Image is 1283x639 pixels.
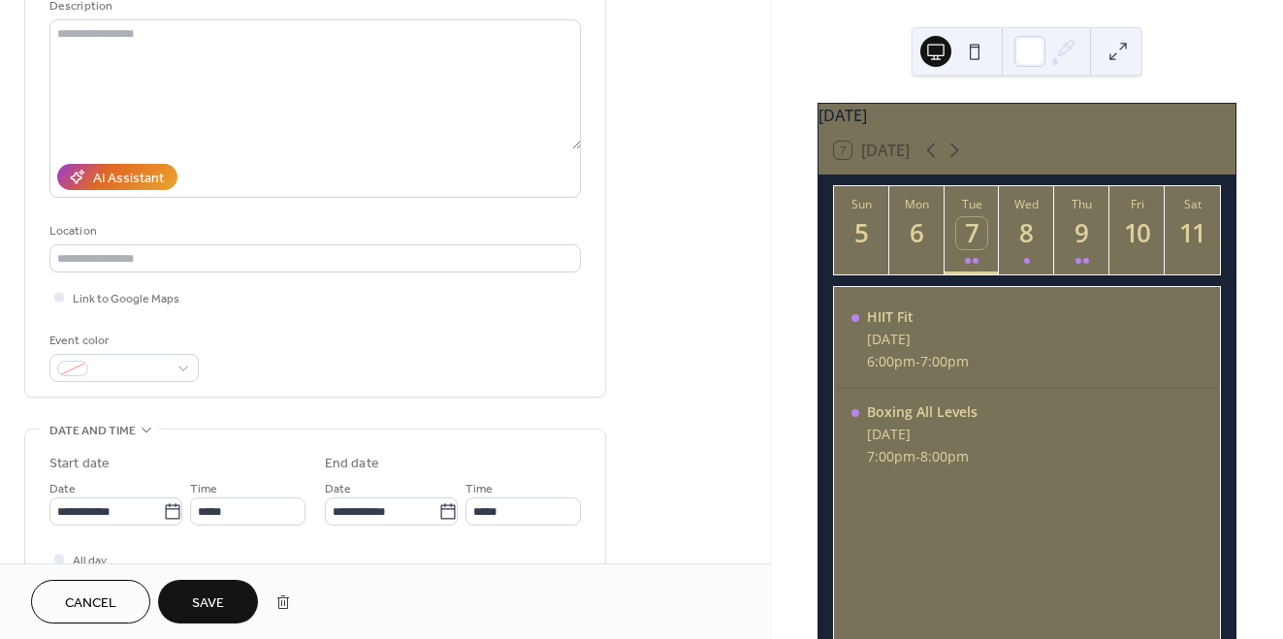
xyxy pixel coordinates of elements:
[158,580,258,623] button: Save
[1109,186,1165,274] button: Fri10
[465,479,493,499] span: Time
[49,221,577,241] div: Location
[867,447,915,465] span: 7:00pm
[867,330,969,348] div: [DATE]
[49,479,76,499] span: Date
[945,186,1000,274] button: Tue7
[190,479,217,499] span: Time
[915,447,920,465] span: -
[49,454,110,474] div: Start date
[867,307,969,326] div: HIIT Fit
[1115,196,1159,212] div: Fri
[1171,196,1214,212] div: Sat
[818,104,1235,127] div: [DATE]
[920,352,969,370] span: 7:00pm
[1067,217,1099,249] div: 9
[950,196,994,212] div: Tue
[920,447,969,465] span: 8:00pm
[867,352,915,370] span: 6:00pm
[73,551,107,571] span: All day
[325,454,379,474] div: End date
[31,580,150,623] button: Cancel
[901,217,933,249] div: 6
[840,196,883,212] div: Sun
[956,217,988,249] div: 7
[1005,196,1048,212] div: Wed
[1121,217,1153,249] div: 10
[49,421,136,441] span: Date and time
[1060,196,1104,212] div: Thu
[192,593,224,614] span: Save
[834,186,889,274] button: Sun5
[1011,217,1043,249] div: 8
[846,217,878,249] div: 5
[999,186,1054,274] button: Wed8
[65,593,116,614] span: Cancel
[49,331,195,351] div: Event color
[1176,217,1208,249] div: 11
[73,289,179,309] span: Link to Google Maps
[895,196,939,212] div: Mon
[867,402,978,421] div: Boxing All Levels
[889,186,945,274] button: Mon6
[1165,186,1220,274] button: Sat11
[867,425,978,443] div: [DATE]
[57,164,177,190] button: AI Assistant
[93,169,164,189] div: AI Assistant
[1054,186,1109,274] button: Thu9
[325,479,351,499] span: Date
[915,352,920,370] span: -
